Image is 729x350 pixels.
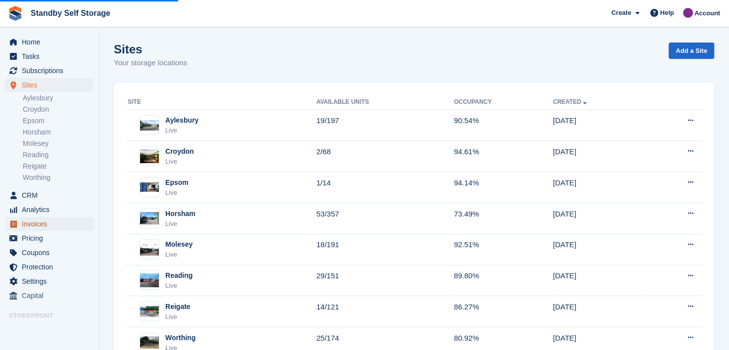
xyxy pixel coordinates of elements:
a: menu [5,274,94,288]
span: Tasks [22,49,81,63]
a: Horsham [23,128,94,137]
td: [DATE] [553,203,647,234]
span: Protection [22,260,81,274]
th: Site [126,94,316,110]
a: Worthing [23,173,94,182]
td: 1/14 [316,172,454,203]
a: menu [5,35,94,49]
a: menu [5,217,94,231]
span: Invoices [22,217,81,231]
div: Worthing [165,333,195,343]
a: Croydon [23,105,94,114]
a: menu [5,289,94,303]
h1: Sites [114,43,187,56]
div: Live [165,281,193,291]
td: 92.51% [454,234,553,265]
span: Storefront [9,311,98,321]
a: menu [5,203,94,217]
a: menu [5,78,94,92]
div: Live [165,188,189,198]
span: Help [660,8,674,18]
td: 89.80% [454,265,553,296]
div: Live [165,250,193,260]
span: Settings [22,274,81,288]
a: Epsom [23,116,94,126]
span: Booking Portal [22,323,81,337]
div: Reigate [165,302,191,312]
td: 14/121 [316,296,454,327]
img: Image of Molesey site [140,243,159,256]
td: [DATE] [553,296,647,327]
a: menu [5,260,94,274]
span: Sites [22,78,81,92]
div: Live [165,312,191,322]
a: Standby Self Storage [27,5,114,21]
img: Image of Epsom site [140,182,159,192]
span: CRM [22,188,81,202]
a: Add a Site [669,43,714,59]
span: Home [22,35,81,49]
div: Live [165,219,195,229]
a: Reading [23,150,94,160]
a: Aylesbury [23,93,94,103]
th: Available Units [316,94,454,110]
td: [DATE] [553,110,647,141]
div: Molesey [165,239,193,250]
div: Croydon [165,146,194,157]
div: Reading [165,270,193,281]
td: 29/151 [316,265,454,296]
td: 94.14% [454,172,553,203]
td: 94.61% [454,141,553,172]
a: menu [5,231,94,245]
img: Image of Worthing site [140,336,159,349]
img: stora-icon-8386f47178a22dfd0bd8f6a31ec36ba5ce8667c1dd55bd0f319d3a0aa187defe.svg [8,6,23,21]
a: Molesey [23,139,94,148]
a: menu [5,49,94,63]
td: 73.49% [454,203,553,234]
div: Epsom [165,177,189,188]
p: Your storage locations [114,57,187,69]
a: menu [5,246,94,260]
a: menu [5,188,94,202]
div: Horsham [165,209,195,219]
div: Live [165,126,198,135]
a: Reigate [23,162,94,171]
td: [DATE] [553,141,647,172]
a: menu [5,323,94,337]
img: Image of Reading site [140,273,159,288]
td: 86.27% [454,296,553,327]
img: Image of Reigate site [140,306,159,317]
a: menu [5,64,94,78]
div: Aylesbury [165,115,198,126]
td: 19/197 [316,110,454,141]
span: Create [611,8,631,18]
span: Capital [22,289,81,303]
td: [DATE] [553,172,647,203]
img: Image of Horsham site [140,212,159,225]
span: Subscriptions [22,64,81,78]
span: Analytics [22,203,81,217]
span: Coupons [22,246,81,260]
span: Account [694,8,720,18]
td: [DATE] [553,265,647,296]
a: Preview store [82,324,94,336]
td: 53/357 [316,203,454,234]
td: 18/191 [316,234,454,265]
td: 90.54% [454,110,553,141]
a: Created [553,98,589,105]
img: Image of Croydon site [140,149,159,164]
td: [DATE] [553,234,647,265]
th: Occupancy [454,94,553,110]
div: Live [165,157,194,167]
img: Image of Aylesbury site [140,120,159,131]
img: Sue Ford [683,8,693,18]
td: 2/68 [316,141,454,172]
span: Pricing [22,231,81,245]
